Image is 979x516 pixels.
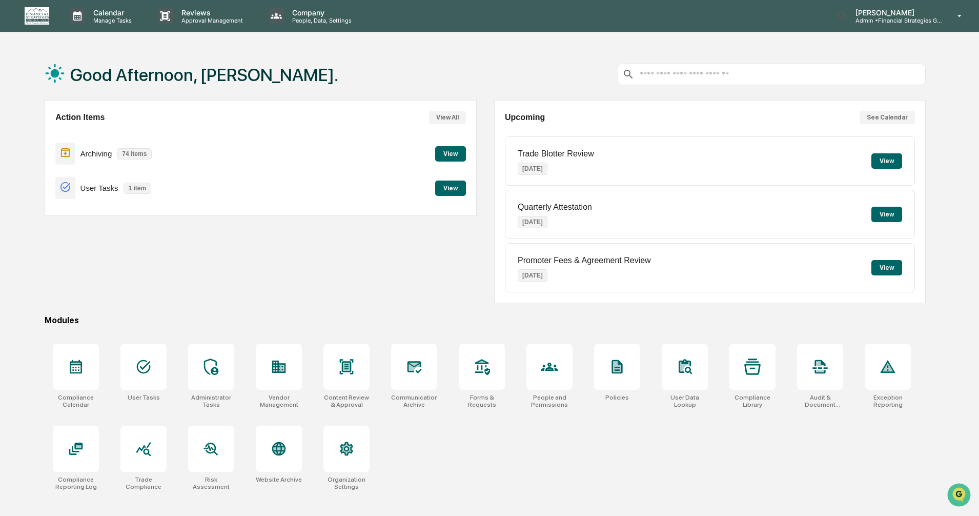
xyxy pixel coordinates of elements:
[174,82,187,94] button: Start new chat
[188,476,234,490] div: Risk Assessment
[518,149,594,158] p: Trade Blotter Review
[865,394,911,408] div: Exception Reporting
[729,394,776,408] div: Compliance Library
[10,114,69,122] div: Past conversations
[518,216,547,228] p: [DATE]
[435,183,466,192] a: View
[21,168,29,176] img: 1746055101610-c473b297-6a78-478c-a979-82029cc54cd1
[32,140,83,148] span: [PERSON_NAME]
[46,89,141,97] div: We're available if you need us!
[188,394,234,408] div: Administrator Tasks
[518,256,651,265] p: Promoter Fees & Agreement Review
[323,476,370,490] div: Organization Settings
[10,211,18,219] div: 🖐️
[10,78,29,97] img: 1746055101610-c473b297-6a78-478c-a979-82029cc54cd1
[22,78,40,97] img: 8933085812038_c878075ebb4cc5468115_72.jpg
[120,476,167,490] div: Trade Compliance
[25,7,49,25] img: logo
[284,17,357,24] p: People, Data, Settings
[32,167,83,175] span: [PERSON_NAME]
[391,394,437,408] div: Communications Archive
[173,17,248,24] p: Approval Management
[256,394,302,408] div: Vendor Management
[10,157,27,174] img: Jack Rasmussen
[10,230,18,239] div: 🔎
[323,394,370,408] div: Content Review & Approval
[429,111,466,124] button: View All
[435,181,466,196] button: View
[435,148,466,158] a: View
[173,8,248,17] p: Reviews
[10,130,27,146] img: Jack Rasmussen
[871,207,902,222] button: View
[518,269,547,282] p: [DATE]
[85,167,89,175] span: •
[91,140,112,148] span: [DATE]
[70,65,338,85] h1: Good Afternoon, [PERSON_NAME].
[74,211,83,219] div: 🗄️
[662,394,708,408] div: User Data Lookup
[946,482,974,510] iframe: Open customer support
[605,394,629,401] div: Policies
[46,78,168,89] div: Start new chat
[518,203,592,212] p: Quarterly Attestation
[847,17,943,24] p: Admin • Financial Strategies Group (FSG)
[45,315,926,325] div: Modules
[797,394,843,408] div: Audit & Document Logs
[871,153,902,169] button: View
[21,229,65,240] span: Data Lookup
[6,225,69,244] a: 🔎Data Lookup
[72,254,124,262] a: Powered byPylon
[435,146,466,162] button: View
[80,149,112,158] p: Archiving
[860,111,915,124] button: See Calendar
[284,8,357,17] p: Company
[53,394,99,408] div: Compliance Calendar
[21,140,29,148] img: 1746055101610-c473b297-6a78-478c-a979-82029cc54cd1
[505,113,545,122] h2: Upcoming
[6,206,70,224] a: 🖐️Preclearance
[70,206,131,224] a: 🗄️Attestations
[21,210,66,220] span: Preclearance
[80,184,118,192] p: User Tasks
[85,17,137,24] p: Manage Tasks
[518,163,547,175] p: [DATE]
[91,167,112,175] span: [DATE]
[117,148,152,160] p: 74 items
[55,113,105,122] h2: Action Items
[10,22,187,38] p: How can we help?
[85,140,89,148] span: •
[159,112,187,124] button: See all
[256,476,302,483] div: Website Archive
[871,260,902,275] button: View
[847,8,943,17] p: [PERSON_NAME]
[85,8,137,17] p: Calendar
[53,476,99,490] div: Compliance Reporting Log
[85,210,127,220] span: Attestations
[124,183,152,194] p: 1 item
[459,394,505,408] div: Forms & Requests
[102,254,124,262] span: Pylon
[128,394,160,401] div: User Tasks
[526,394,573,408] div: People and Permissions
